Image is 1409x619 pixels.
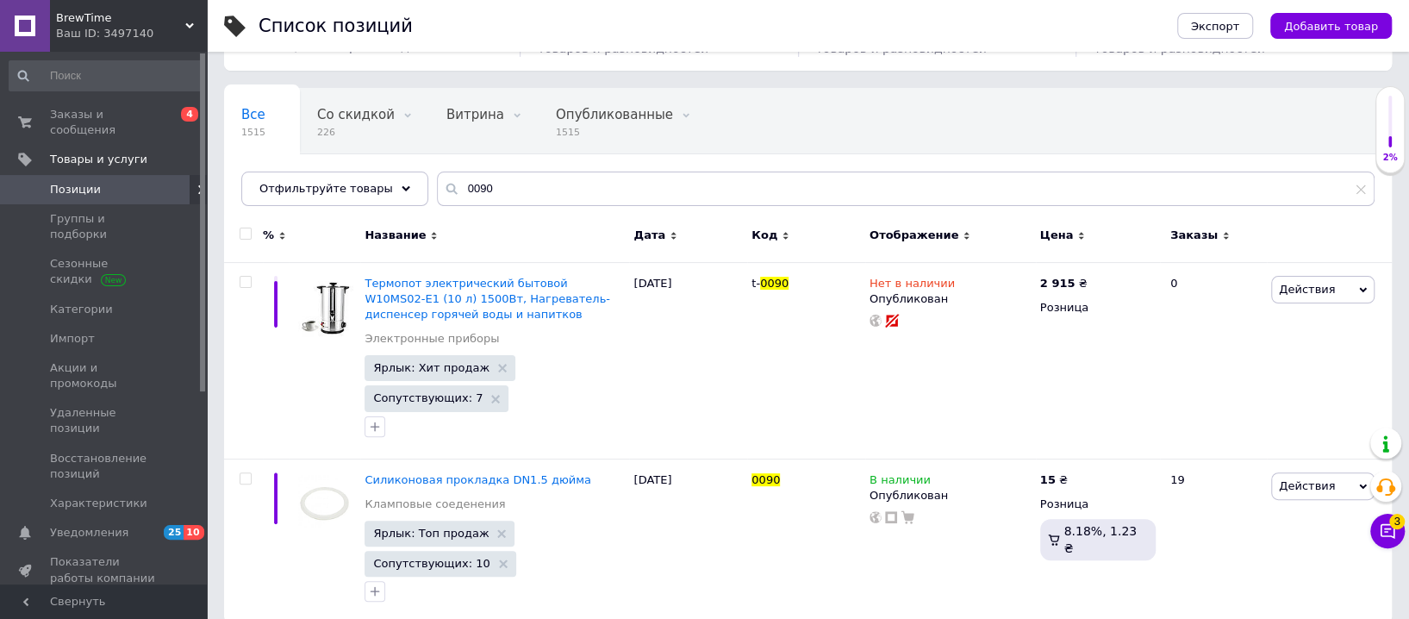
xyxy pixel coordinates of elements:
[50,331,95,347] span: Импорт
[50,496,147,511] span: Характеристики
[317,107,395,122] span: Со скидкой
[50,554,159,585] span: Показатели работы компании
[760,277,789,290] span: 0090
[1284,20,1378,33] span: Добавить товар
[870,473,931,491] span: В наличии
[56,26,207,41] div: Ваш ID: 3497140
[259,182,393,195] span: Отфильтруйте товары
[50,256,159,287] span: Сезонные скидки
[1040,228,1074,243] span: Цена
[1040,277,1075,290] b: 2 915
[181,107,198,122] span: 4
[317,126,395,139] span: 226
[293,276,356,339] img: Термопот электрический бытовой W10MS02-E1 (10 л) 1500Вт, Нагреватель-диспенсер горячей воды и нап...
[1191,20,1239,33] span: Экспорт
[751,473,780,486] span: 0090
[365,331,499,347] a: Электронные приборы
[373,528,489,539] span: Ярлык: Топ продаж
[1279,283,1335,296] span: Действия
[293,472,356,533] img: Силиконовая прокладка DN1.5 дюйма
[259,34,291,55] span: 179
[870,277,955,295] span: Нет в наличии
[241,107,265,122] span: Все
[50,211,159,242] span: Группы и подборки
[164,525,184,540] span: 25
[241,172,302,188] span: Скрытые
[556,126,673,139] span: 1515
[1063,524,1137,555] span: 8.18%, 1.23 ₴
[365,277,610,321] a: Термопот электрический бытовой W10MS02-E1 (10 л) 1500Вт, Нагреватель-диспенсер горячей воды и нап...
[365,473,591,486] a: Силиконовая прокладка DN1.5 дюйма
[870,488,1032,503] div: Опубликован
[629,262,747,459] div: [DATE]
[1040,497,1156,512] div: Розница
[1170,228,1218,243] span: Заказы
[633,228,665,243] span: Дата
[56,10,185,26] span: BrewTime
[1279,479,1335,492] span: Действия
[50,107,159,138] span: Заказы и сообщения
[184,525,203,540] span: 10
[50,360,159,391] span: Акции и промокоды
[50,405,159,436] span: Удаленные позиции
[373,558,489,569] span: Сопутствующих: 10
[263,228,274,243] span: %
[295,40,453,53] span: / 300000 разновидностей
[50,302,113,317] span: Категории
[365,497,505,512] a: Кламповые соеденения
[556,107,673,122] span: Опубликованные
[870,291,1032,307] div: Опубликован
[50,182,101,197] span: Позиции
[1270,13,1392,39] button: Добавить товар
[373,392,483,403] span: Сопутствующих: 7
[1177,13,1253,39] button: Экспорт
[365,228,426,243] span: Название
[1376,152,1404,164] div: 2%
[259,17,413,35] div: Список позиций
[241,126,265,139] span: 1515
[437,172,1375,206] input: Поиск по названию позиции, артикулу и поисковым запросам
[1370,514,1405,548] button: Чат с покупателем3
[870,228,958,243] span: Отображение
[751,228,777,243] span: Код
[446,107,504,122] span: Витрина
[50,451,159,482] span: Восстановление позиций
[1160,262,1267,459] div: 0
[373,362,489,373] span: Ярлык: Хит продаж
[1040,276,1088,291] div: ₴
[50,525,128,541] span: Уведомления
[1040,472,1068,488] div: ₴
[9,60,203,91] input: Поиск
[1040,300,1156,316] div: Розница
[1389,514,1405,529] span: 3
[751,277,760,290] span: t-
[50,152,147,167] span: Товары и услуги
[1040,473,1056,486] b: 15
